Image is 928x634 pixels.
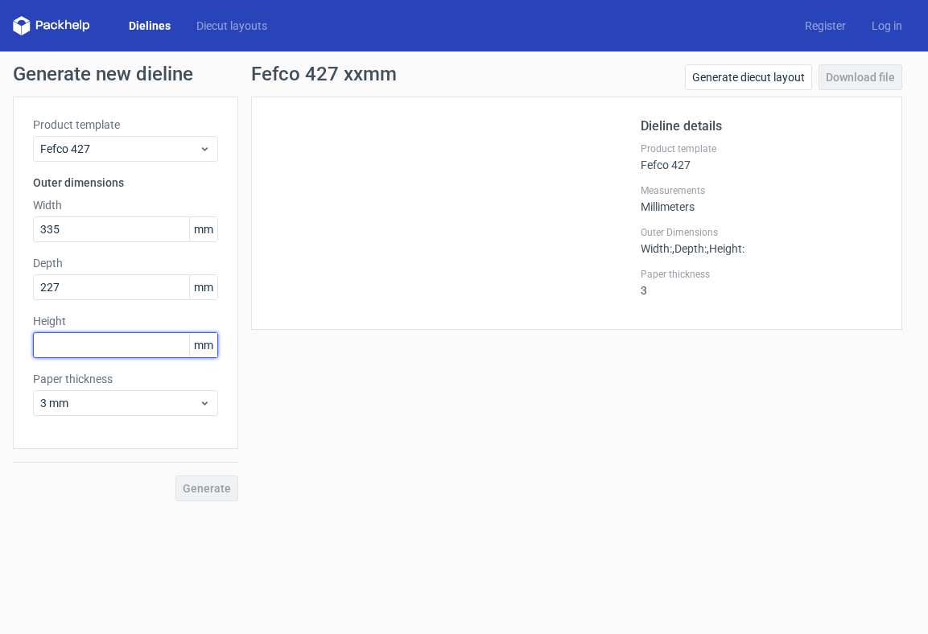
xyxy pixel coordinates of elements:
span: mm [189,275,217,299]
div: Fefco 427 [641,142,882,171]
span: mm [189,217,217,241]
label: Paper thickness [33,371,218,387]
label: Depth [33,255,218,271]
span: , Height : [707,242,744,255]
label: Measurements [641,184,882,197]
a: Diecut layouts [184,18,280,34]
h1: Fefco 427 xxmm [251,64,397,84]
label: Paper thickness [641,268,882,281]
a: Generate diecut layout [685,64,812,90]
span: mm [189,333,217,357]
span: Width : [641,242,672,255]
label: Product template [33,117,218,133]
span: Fefco 427 [40,141,199,157]
span: , Depth : [672,242,707,255]
div: Millimeters [641,184,882,213]
div: 3 [641,268,882,297]
h1: Generate new dieline [13,64,915,84]
a: Dielines [116,18,184,34]
span: 3 mm [40,395,199,411]
a: Log in [859,18,915,34]
label: Product template [641,142,882,155]
label: Width [33,197,218,213]
label: Outer Dimensions [641,226,882,239]
a: Register [792,18,859,34]
label: Height [33,313,218,329]
h2: Dieline details [641,117,882,136]
h3: Outer dimensions [33,175,218,191]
